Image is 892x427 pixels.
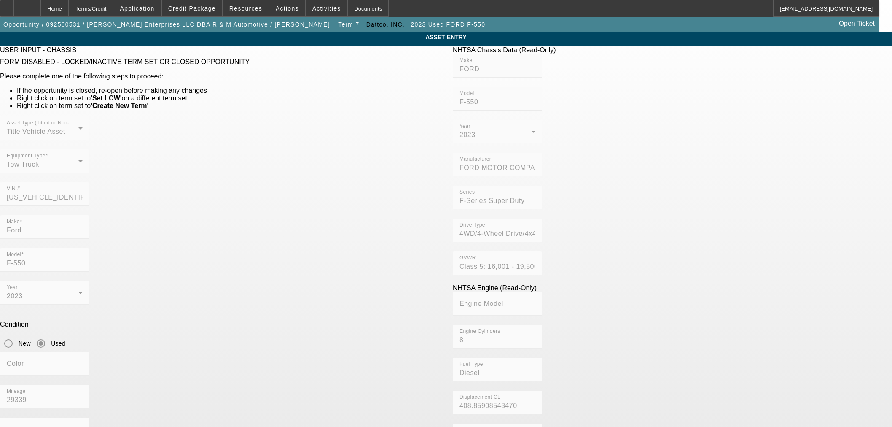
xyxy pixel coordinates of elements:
mat-label: Make [459,58,473,63]
mat-label: Engine Model [459,300,503,307]
mat-label: Make [7,219,20,224]
button: Credit Package [162,0,222,16]
span: Credit Package [168,5,216,12]
mat-label: Displacement CL [459,395,500,400]
mat-label: Model [7,252,21,257]
button: Activities [306,0,347,16]
li: Right click on term set to on a different term set. [17,95,439,102]
mat-label: VIN # [7,186,20,192]
mat-label: Year [7,285,18,290]
mat-label: Drive Type [459,222,485,228]
mat-label: Year [459,124,470,129]
span: Dattco, INC. [366,21,405,28]
button: Actions [269,0,305,16]
b: 'Set LCW' [91,95,121,102]
button: Term 7 [335,17,362,32]
span: Actions [276,5,299,12]
span: Term 7 [338,21,359,28]
li: Right click on term set to [17,102,439,110]
li: If the opportunity is closed, re-open before making any changes [17,87,439,95]
mat-label: Manufacturer [459,157,491,162]
div: NHTSA Engine (Read-Only) [453,284,892,292]
mat-label: Engine Cylinders [459,329,500,334]
button: 2023 Used FORD F-550 [408,17,487,32]
button: Application [113,0,161,16]
span: Opportunity / 092500531 / [PERSON_NAME] Enterprises LLC DBA R & M Automotive / [PERSON_NAME] [3,21,330,28]
mat-label: GVWR [459,255,476,261]
span: ASSET ENTRY [6,34,886,41]
mat-label: Asset Type (Titled or Non-Titled) [7,120,84,126]
mat-label: Mileage [7,389,26,394]
span: Activities [312,5,341,12]
span: 2023 Used FORD F-550 [411,21,485,28]
mat-label: Equipment Type [7,153,46,159]
span: Resources [229,5,262,12]
a: Open Ticket [836,16,878,31]
mat-label: Model [459,91,474,96]
mat-label: Fuel Type [459,362,483,367]
span: Application [120,5,154,12]
b: 'Create New Term' [91,102,148,109]
button: Resources [223,0,269,16]
mat-label: Series [459,189,475,195]
mat-label: Color [7,360,24,367]
div: NHTSA Chassis Data (Read-Only) [453,46,892,54]
button: Dattco, INC. [364,17,407,32]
